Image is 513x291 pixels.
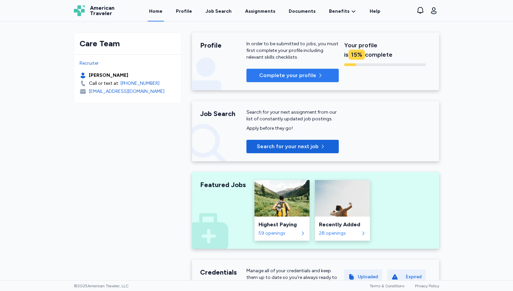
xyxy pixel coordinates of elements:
div: [PERSON_NAME] [89,72,128,79]
button: Complete your profile [246,69,339,82]
div: 59 openings [259,230,299,237]
div: [EMAIL_ADDRESS][DOMAIN_NAME] [89,88,165,95]
div: Recruiter [80,60,176,67]
span: © 2025 American Traveler, LLC [74,283,129,289]
span: Search for your next job [257,142,319,151]
div: 15 % [348,50,365,60]
div: Uploaded [358,274,378,280]
img: Highest Paying [254,180,310,217]
a: Home [148,1,164,21]
div: Search for your next assignment from our list of constantly updated job postings. [246,109,339,122]
a: Terms & Conditions [370,284,404,288]
div: Job Search [200,109,246,118]
a: Benefits [329,8,356,15]
span: Benefits [329,8,349,15]
span: Complete your profile [259,71,316,79]
div: 28 openings [319,230,359,237]
div: Care Team [80,38,176,49]
a: Highest PayingHighest Paying59 openings [254,180,310,241]
a: Recently AddedRecently Added28 openings [315,180,370,241]
img: Logo [74,5,85,16]
div: Featured Jobs [200,180,246,189]
div: Call or text at: [89,80,119,87]
div: Apply before they go! [246,125,339,132]
div: Recently Added [319,221,366,229]
div: Credentials [200,268,246,277]
span: American Traveler [90,5,114,16]
div: Profile [200,41,246,50]
div: Expired [406,274,422,280]
div: Your profile is complete [344,41,426,59]
button: Search for your next job [246,140,339,153]
div: Manage all of your credentials and keep them up to date so you’re always ready to be submitted to... [246,268,339,288]
a: Privacy Policy [415,284,439,288]
a: [PHONE_NUMBER] [121,80,159,87]
div: In order to be submitted to jobs, you must first complete your profile including relevant skills ... [246,41,339,61]
div: Highest Paying [259,221,306,229]
img: Recently Added [315,180,370,217]
div: Job Search [205,8,232,15]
